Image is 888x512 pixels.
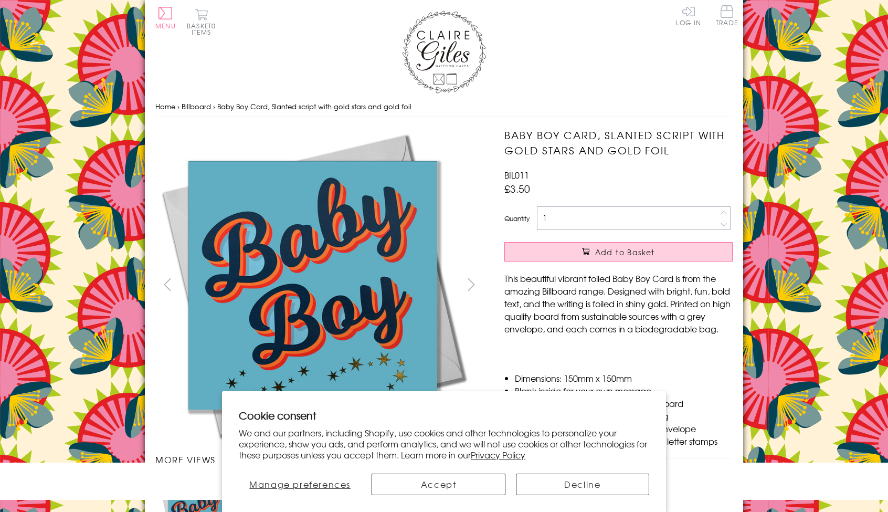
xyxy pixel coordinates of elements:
span: Baby Boy Card, Slanted script with gold stars and gold foil [217,101,411,111]
h1: Baby Boy Card, Slanted script with gold stars and gold foil [504,128,733,158]
span: Trade [716,5,738,26]
button: Basket0 items [187,8,216,35]
li: Blank inside for your own message [515,384,733,397]
a: Privacy Policy [471,448,525,461]
img: Baby Boy Card, Slanted script with gold stars and gold foil [155,128,470,443]
button: Add to Basket [504,242,733,262]
button: Accept [372,474,505,495]
a: Billboard [182,101,211,111]
h2: Cookie consent [239,408,649,423]
button: Decline [516,474,649,495]
li: Dimensions: 150mm x 150mm [515,372,733,384]
img: Claire Giles Greetings Cards [402,11,486,93]
span: £3.50 [504,181,530,196]
h3: More views [155,453,483,466]
label: Quantity [504,214,530,223]
button: next [460,273,483,296]
a: Home [155,101,175,111]
span: 0 items [192,21,216,37]
button: Manage preferences [239,474,361,495]
span: Menu [155,21,176,30]
span: › [213,101,215,111]
button: prev [155,273,179,296]
span: Manage preferences [249,478,351,490]
p: This beautiful vibrant foiled Baby Boy Card is from the amazing Billboard range. Designed with br... [504,272,733,335]
span: › [177,101,179,111]
a: Log In [676,5,701,26]
nav: breadcrumbs [155,96,733,118]
p: We and our partners, including Shopify, use cookies and other technologies to personalize your ex... [239,427,649,460]
button: Menu [155,7,176,29]
span: BIL011 [504,169,529,181]
a: Trade [716,5,738,28]
span: Add to Basket [595,247,655,257]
